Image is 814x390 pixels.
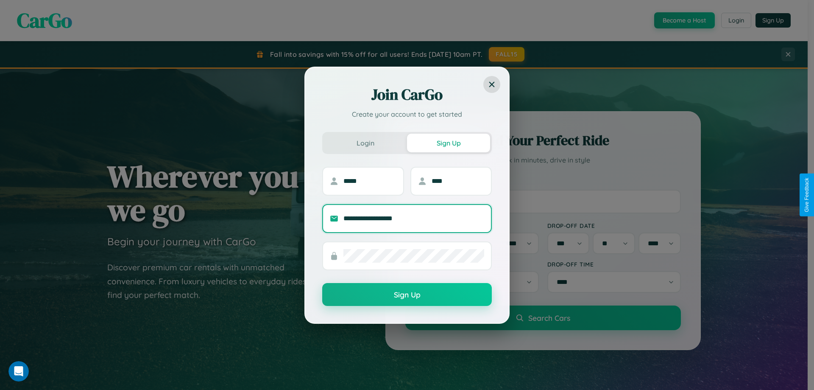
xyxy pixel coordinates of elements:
div: Give Feedback [804,178,810,212]
button: Login [324,134,407,152]
h2: Join CarGo [322,84,492,105]
iframe: Intercom live chat [8,361,29,382]
button: Sign Up [322,283,492,306]
p: Create your account to get started [322,109,492,119]
button: Sign Up [407,134,490,152]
